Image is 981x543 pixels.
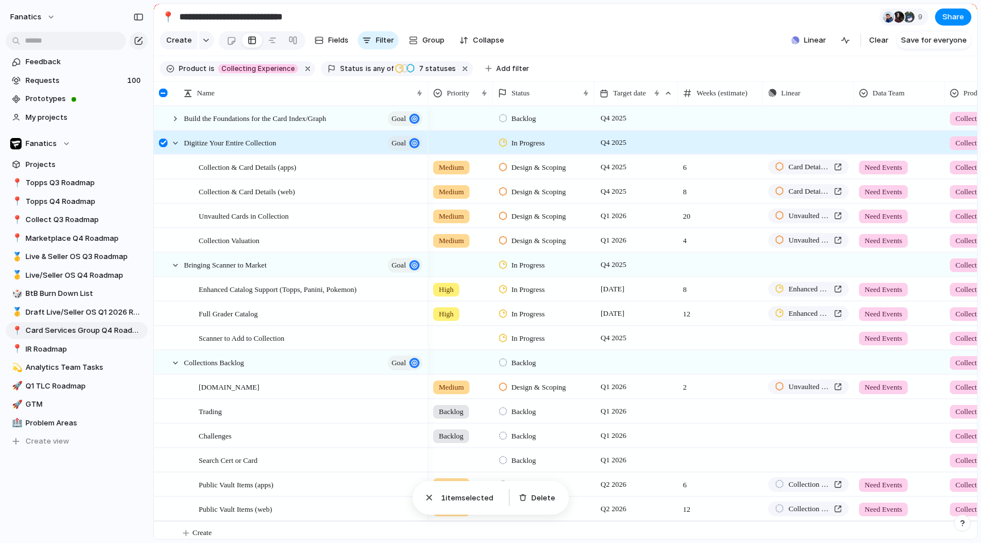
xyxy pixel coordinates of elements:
[26,325,144,336] span: Card Services Group Q4 Roadmap
[598,233,629,247] span: Q1 2026
[26,112,144,123] span: My projects
[6,267,148,284] div: 🥇Live/Seller OS Q4 Roadmap
[184,258,267,271] span: Bringing Scanner to Market
[199,380,259,393] span: [DOMAIN_NAME]
[12,361,20,374] div: 💫
[395,62,458,75] button: 7 statuses
[598,502,629,516] span: Q2 2026
[768,379,849,394] a: Unvaulted Cards in Collection
[6,396,148,413] a: 🚀GTM
[447,87,469,99] span: Priority
[496,64,529,74] span: Add filter
[26,233,144,244] span: Marketplace Q4 Roadmap
[366,64,371,74] span: is
[12,324,20,337] div: 📍
[159,8,177,26] button: 📍
[363,62,396,75] button: isany of
[184,136,276,149] span: Digitize Your Entire Collection
[6,90,148,107] a: Prototypes
[12,398,20,411] div: 🚀
[392,135,406,151] span: goal
[199,209,289,222] span: Unvaulted Cards in Collection
[26,214,144,225] span: Collect Q3 Roadmap
[512,211,566,222] span: Design & Scoping
[12,250,20,264] div: 🥇
[678,278,762,295] span: 8
[6,211,148,228] div: 📍Collect Q3 Roadmap
[789,210,829,222] span: Unvaulted Cards in Collection
[10,344,22,355] button: 📍
[678,498,762,515] span: 12
[869,35,888,46] span: Clear
[10,307,22,318] button: 🥇
[768,160,849,174] a: Card Details Pages - GTM Version
[358,31,399,49] button: Filter
[199,478,274,491] span: Public Vault Items (apps)
[441,492,500,504] span: item selected
[512,186,566,198] span: Design & Scoping
[166,35,192,46] span: Create
[388,258,422,273] button: goal
[473,35,504,46] span: Collapse
[768,477,849,492] a: Collection Offers
[512,308,545,320] span: In Progress
[598,380,629,394] span: Q1 2026
[26,417,144,429] span: Problem Areas
[192,527,212,538] span: Create
[199,233,259,247] span: Collection Valuation
[918,11,926,23] span: 9
[10,11,41,23] span: fanatics
[26,177,144,189] span: Topps Q3 Roadmap
[455,31,509,49] button: Collapse
[439,406,463,417] span: Backlog
[678,156,762,173] span: 6
[422,35,445,46] span: Group
[6,230,148,247] a: 📍Marketplace Q4 Roadmap
[697,87,748,99] span: Weeks (estimate)
[873,87,904,99] span: Data Team
[12,306,20,319] div: 🥇
[896,31,971,49] button: Save for everyone
[598,331,629,345] span: Q4 2025
[6,304,148,321] div: 🥇Draft Live/Seller OS Q1 2026 Roadmap
[12,269,20,282] div: 🥇
[439,186,464,198] span: Medium
[901,35,967,46] span: Save for everyone
[787,32,831,49] button: Linear
[512,479,536,491] span: Backlog
[199,331,284,344] span: Scanner to Add to Collection
[439,308,454,320] span: High
[179,64,207,74] span: Product
[371,64,393,74] span: any of
[388,111,422,126] button: goal
[598,453,629,467] span: Q1 2026
[439,284,454,295] span: High
[221,64,295,74] span: Collecting Experience
[789,479,829,490] span: Collection Offers
[12,287,20,300] div: 🎲
[598,404,629,418] span: Q1 2026
[199,282,357,295] span: Enhanced Catalog Support (Topps, Panini, Pokemon)
[6,174,148,191] a: 📍Topps Q3 Roadmap
[512,455,536,466] span: Backlog
[10,251,22,262] button: 🥇
[598,185,629,198] span: Q4 2025
[678,180,762,198] span: 8
[6,285,148,302] div: 🎲BtB Burn Down List
[26,381,144,392] span: Q1 TLC Roadmap
[768,233,849,248] a: Unvaulted Cards in Collection
[6,378,148,395] a: 🚀Q1 TLC Roadmap
[865,31,893,49] button: Clear
[781,87,800,99] span: Linear
[678,229,762,247] span: 4
[441,493,446,502] span: 1
[789,186,829,197] span: Card Details Pages - GTM Version
[199,160,296,173] span: Collection & Card Details (apps)
[598,429,629,442] span: Q1 2026
[439,382,464,393] span: Medium
[184,356,244,369] span: Collections Backlog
